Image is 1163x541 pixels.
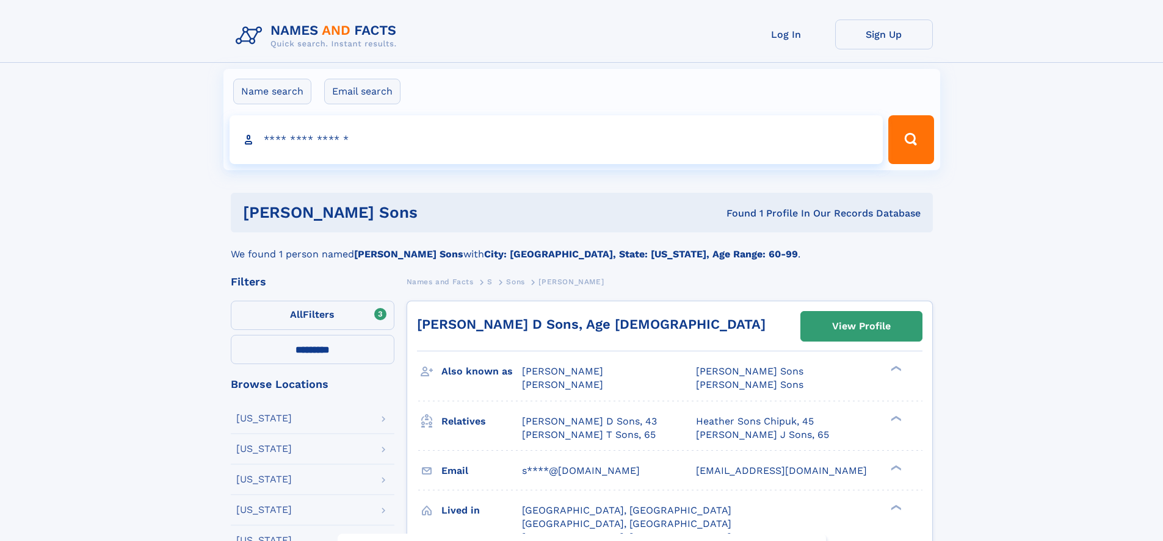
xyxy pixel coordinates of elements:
[417,317,766,332] a: [PERSON_NAME] D Sons, Age [DEMOGRAPHIC_DATA]
[888,503,902,511] div: ❯
[324,79,400,104] label: Email search
[696,428,829,442] a: [PERSON_NAME] J Sons, 65
[522,379,603,390] span: [PERSON_NAME]
[354,248,463,260] b: [PERSON_NAME] Sons
[888,414,902,422] div: ❯
[538,278,604,286] span: [PERSON_NAME]
[696,465,867,476] span: [EMAIL_ADDRESS][DOMAIN_NAME]
[441,361,522,382] h3: Also known as
[487,278,493,286] span: S
[236,475,292,484] div: [US_STATE]
[835,20,933,49] a: Sign Up
[522,504,731,516] span: [GEOGRAPHIC_DATA], [GEOGRAPHIC_DATA]
[522,365,603,377] span: [PERSON_NAME]
[231,232,933,262] div: We found 1 person named with .
[801,312,922,341] a: View Profile
[236,505,292,515] div: [US_STATE]
[243,205,572,220] h1: [PERSON_NAME] Sons
[231,379,394,390] div: Browse Locations
[522,428,656,442] a: [PERSON_NAME] T Sons, 65
[696,365,803,377] span: [PERSON_NAME] Sons
[696,415,814,428] a: Heather Sons Chipuk, 45
[832,312,891,340] div: View Profile
[522,415,657,428] a: [PERSON_NAME] D Sons, 43
[441,500,522,521] h3: Lived in
[484,248,798,260] b: City: [GEOGRAPHIC_DATA], State: [US_STATE], Age Range: 60-99
[231,20,407,52] img: Logo Names and Facts
[522,518,731,529] span: [GEOGRAPHIC_DATA], [GEOGRAPHIC_DATA]
[230,115,883,164] input: search input
[888,365,902,373] div: ❯
[407,274,474,289] a: Names and Facts
[506,274,524,289] a: Sons
[236,444,292,454] div: [US_STATE]
[506,278,524,286] span: Sons
[441,460,522,481] h3: Email
[888,115,933,164] button: Search Button
[572,207,921,220] div: Found 1 Profile In Our Records Database
[737,20,835,49] a: Log In
[888,464,902,471] div: ❯
[441,411,522,432] h3: Relatives
[696,379,803,390] span: [PERSON_NAME] Sons
[236,414,292,423] div: [US_STATE]
[233,79,311,104] label: Name search
[487,274,493,289] a: S
[231,276,394,287] div: Filters
[231,301,394,330] label: Filters
[290,309,303,320] span: All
